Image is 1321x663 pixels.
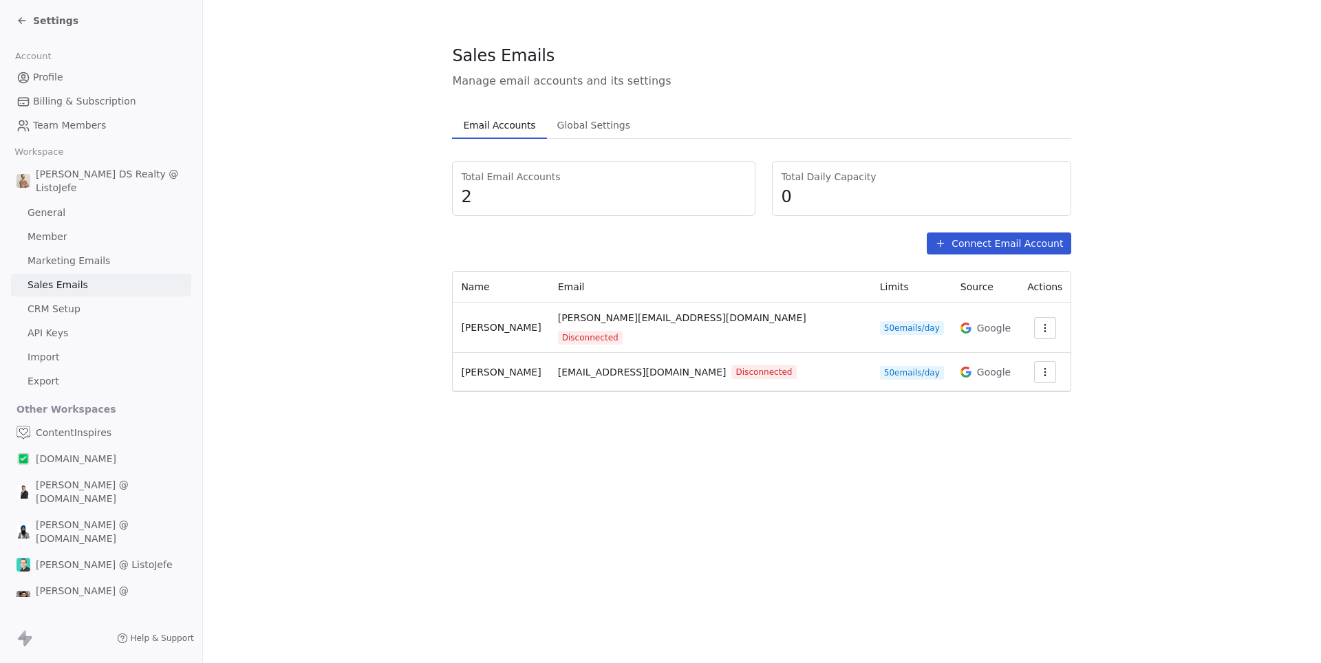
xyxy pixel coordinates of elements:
span: 2 [461,186,747,207]
span: Source [960,281,994,292]
a: General [11,202,191,224]
span: Google [977,365,1011,379]
span: Manage email accounts and its settings [452,73,1071,89]
span: [PERSON_NAME] @ [DOMAIN_NAME] [36,518,186,545]
span: Sales Emails [452,45,555,66]
span: Name [461,281,489,292]
img: ListoJefe.com%20icon%201080x1080%20Transparent-bg.png [17,452,30,466]
span: Actions [1027,281,1062,292]
a: Sales Emails [11,274,191,296]
span: Email [558,281,585,292]
span: Sales Emails [28,278,88,292]
span: Profile [33,70,63,85]
a: Team Members [11,114,191,137]
span: Email Accounts [458,116,541,135]
span: 50 emails/day [880,366,944,380]
span: Help & Support [131,633,194,644]
span: Disconnected [731,365,796,379]
span: [PERSON_NAME] [461,322,541,333]
span: Total Daily Capacity [781,170,1062,184]
a: Import [11,346,191,369]
span: Total Email Accounts [461,170,747,184]
span: General [28,206,65,220]
span: Global Settings [551,116,636,135]
button: Connect Email Account [927,232,1071,254]
span: CRM Setup [28,302,80,316]
span: Member [28,230,67,244]
span: [PERSON_NAME] @ [DOMAIN_NAME] [36,478,186,506]
img: Daniel%20Simpson%20Social%20Media%20Profile%20Picture%201080x1080%20Option%201.png [17,174,30,188]
span: Billing & Subscription [33,94,136,109]
span: [PERSON_NAME] DS Realty @ ListoJefe [36,167,186,195]
img: Enrique-6s-4-LJ.png [17,558,30,572]
span: ContentInspires [36,426,111,439]
a: Marketing Emails [11,250,191,272]
a: Export [11,370,191,393]
span: Export [28,374,59,389]
span: 50 emails/day [880,321,944,335]
img: ContentInspires.com%20Icon.png [17,426,30,439]
span: 0 [781,186,1062,207]
a: Profile [11,66,191,89]
span: Other Workspaces [11,398,122,420]
span: Import [28,350,59,365]
a: Billing & Subscription [11,90,191,113]
a: Member [11,226,191,248]
span: Limits [880,281,909,292]
span: Google [977,321,1011,335]
img: Gopal%20Ranu%20Profile%20Picture%201080x1080.png [17,525,30,539]
a: Settings [17,14,78,28]
span: API Keys [28,326,68,340]
span: [EMAIL_ADDRESS][DOMAIN_NAME] [558,365,727,380]
span: Workspace [9,142,69,162]
span: Disconnected [558,331,623,345]
span: Team Members [33,118,106,133]
a: Help & Support [117,633,194,644]
span: Account [9,46,57,67]
span: [PERSON_NAME] [461,367,541,378]
span: [DOMAIN_NAME] [36,452,116,466]
span: [PERSON_NAME][EMAIL_ADDRESS][DOMAIN_NAME] [558,311,806,325]
img: Alex%20Farcas%201080x1080.png [17,485,30,499]
span: [PERSON_NAME] @ ListoJefe [36,558,173,572]
span: Settings [33,14,78,28]
span: Marketing Emails [28,254,110,268]
a: CRM Setup [11,298,191,320]
span: [PERSON_NAME] @ [DOMAIN_NAME] [36,584,186,611]
a: API Keys [11,322,191,345]
img: Antony%20Chan%20Social%20Media%20Profile%20Picture%201080x1080%20Final.png [17,591,30,605]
